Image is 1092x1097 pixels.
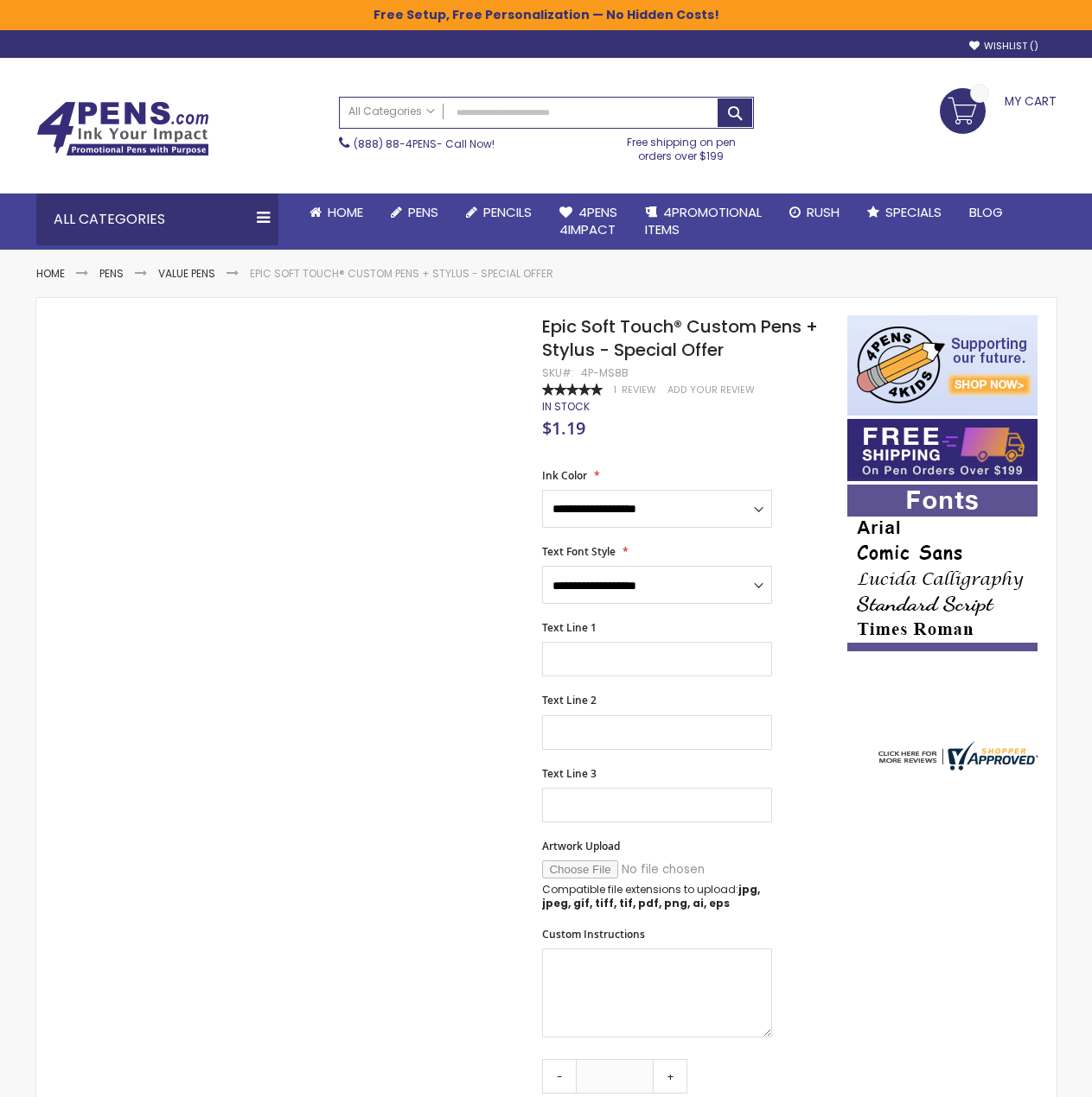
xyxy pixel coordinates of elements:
span: Artwork Upload [542,839,620,853]
strong: SKU [542,365,574,380]
p: Compatible file extensions to upload: [542,883,772,910]
span: Ink Color [542,468,587,483]
a: Value Pens [158,266,215,281]
div: 100% [542,384,603,396]
a: Pencils [452,193,546,231]
span: Text Line 3 [542,766,597,781]
img: 4pens.com widget logo [874,741,1038,770]
a: - [542,1059,577,1094]
img: 4pens 4 kids [847,315,1038,415]
span: Text Font Style [542,544,616,559]
a: Add Your Review [667,384,755,396]
span: 4PROMOTIONAL ITEMS [645,203,762,238]
span: 4Pens 4impact [559,203,617,238]
a: Pens [377,193,452,231]
span: Text Line 2 [542,693,597,707]
a: Home [36,266,65,281]
a: Blog [955,193,1017,231]
a: Home [296,193,377,231]
a: + [653,1059,687,1094]
a: Pens [99,266,124,281]
img: 4Pens Custom Pens and Promotional Products [36,101,209,156]
img: Free shipping on orders over $199 [847,419,1038,481]
div: Availability [542,400,590,414]
span: In stock [542,399,590,414]
span: Home [328,203,363,221]
span: Review [622,384,656,396]
span: Pens [408,203,438,221]
a: (888) 88-4PENS [354,136,437,151]
strong: jpg, jpeg, gif, tiff, tif, pdf, png, ai, eps [542,882,760,910]
span: 1 [614,384,616,396]
span: - Call Now! [354,136,495,151]
img: font-personalization-examples [847,485,1038,651]
a: 4Pens4impact [546,193,631,250]
a: Rush [776,193,853,231]
span: Text Line 1 [542,620,597,635]
span: All Categories [348,105,435,118]
li: Epic Soft Touch® Custom Pens + Stylus - Special Offer [250,267,553,281]
a: 4pens.com certificate URL [874,759,1038,774]
div: All Categories [36,193,278,245]
span: Pencils [483,203,532,221]
div: Free shipping on pen orders over $199 [609,129,754,163]
a: Wishlist [969,40,1038,53]
a: 4PROMOTIONALITEMS [631,193,776,250]
span: Epic Soft Touch® Custom Pens + Stylus - Special Offer [542,314,818,362]
a: Specials [853,193,955,231]
a: All Categories [340,98,444,126]
span: Custom Instructions [542,927,645,942]
span: $1.19 [542,416,585,440]
span: Rush [807,203,840,221]
div: 4P-MS8b [581,366,629,380]
a: 1 Review [614,384,659,396]
span: Specials [885,203,942,221]
span: Blog [969,203,1003,221]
